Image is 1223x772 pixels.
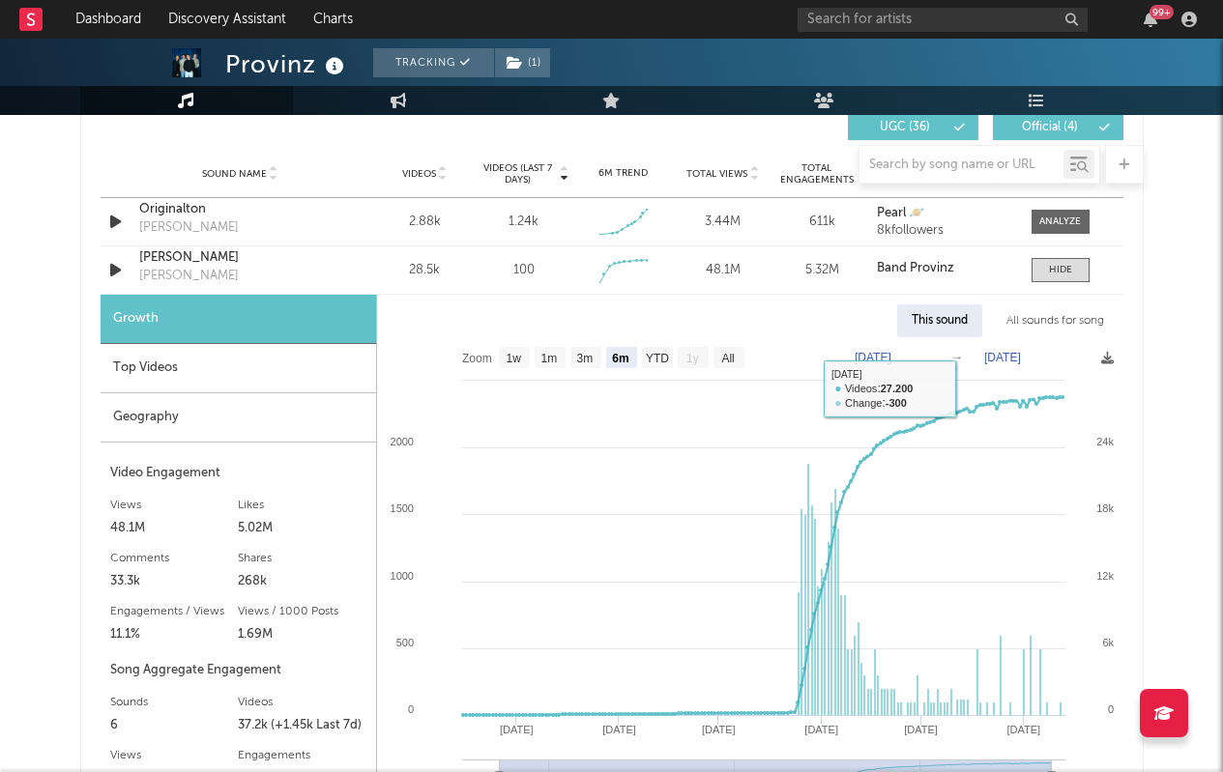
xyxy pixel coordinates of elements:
div: Comments [110,547,239,570]
button: 99+ [1144,12,1157,27]
div: 2.88k [380,213,470,232]
text: [DATE] [499,724,533,735]
div: Song Aggregate Engagement [110,659,366,682]
div: 48.1M [678,261,768,280]
div: Videos [238,691,366,714]
text: [DATE] [702,724,736,735]
div: 1.24k [509,213,539,232]
div: All sounds for song [992,304,1119,337]
div: Engagements / Views [110,600,239,623]
text: YTD [645,352,668,365]
text: [DATE] [1006,724,1040,735]
div: 37.2k (+1.45k Last 7d) [238,714,366,737]
text: 500 [395,637,413,648]
div: 33.3k [110,570,239,593]
text: 6m [612,352,628,365]
text: 18k [1096,502,1114,514]
text: [DATE] [602,724,636,735]
button: (1) [495,48,550,77]
text: 0 [407,703,413,715]
text: 1500 [390,502,413,514]
div: Likes [238,494,366,517]
strong: Pearl 🪐 [877,207,924,219]
div: 99 + [1150,5,1174,19]
text: 24k [1096,436,1114,447]
text: 2000 [390,436,413,447]
div: 100 [513,261,535,280]
text: 1m [540,352,557,365]
div: [PERSON_NAME] [139,218,239,238]
div: [PERSON_NAME] [139,267,239,286]
div: Video Engagement [110,462,366,485]
text: [DATE] [904,724,938,735]
div: Engagements [238,744,366,767]
div: Provinz [225,48,349,80]
div: Shares [238,547,366,570]
div: 28.5k [380,261,470,280]
div: Views [110,744,239,767]
div: 5.02M [238,517,366,540]
strong: Band Provinz [877,262,954,274]
div: Sounds [110,691,239,714]
div: 3.44M [678,213,768,232]
text: → [951,351,963,364]
a: Band Provinz [877,262,1011,275]
span: Official ( 4 ) [1005,122,1094,133]
button: Tracking [373,48,494,77]
button: Official(4) [993,115,1123,140]
text: [DATE] [804,724,838,735]
text: 1w [506,352,521,365]
a: Pearl 🪐 [877,207,1011,220]
text: 3m [576,352,593,365]
text: [DATE] [855,351,891,364]
input: Search for artists [798,8,1088,32]
a: Originalton [139,200,341,219]
span: ( 1 ) [494,48,551,77]
div: 48.1M [110,517,239,540]
div: 1.69M [238,623,366,646]
text: 6k [1102,637,1114,648]
div: 611k [777,213,867,232]
input: Search by song name or URL [859,157,1063,173]
div: This sound [897,304,982,337]
text: All [721,352,734,365]
button: UGC(36) [848,115,978,140]
div: 11.1% [110,623,239,646]
div: 5.32M [777,261,867,280]
a: [PERSON_NAME] [139,248,341,268]
div: Views [110,494,239,517]
text: 1y [686,352,699,365]
text: 1000 [390,570,413,582]
div: Views / 1000 Posts [238,600,366,623]
div: 268k [238,570,366,593]
span: UGC ( 36 ) [860,122,949,133]
div: 6 [110,714,239,737]
div: 8k followers [877,224,1011,238]
text: [DATE] [984,351,1021,364]
div: Geography [101,393,376,443]
div: Growth [101,295,376,344]
text: 0 [1107,703,1113,715]
div: Top Videos [101,344,376,393]
text: 12k [1096,570,1114,582]
text: Zoom [462,352,492,365]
